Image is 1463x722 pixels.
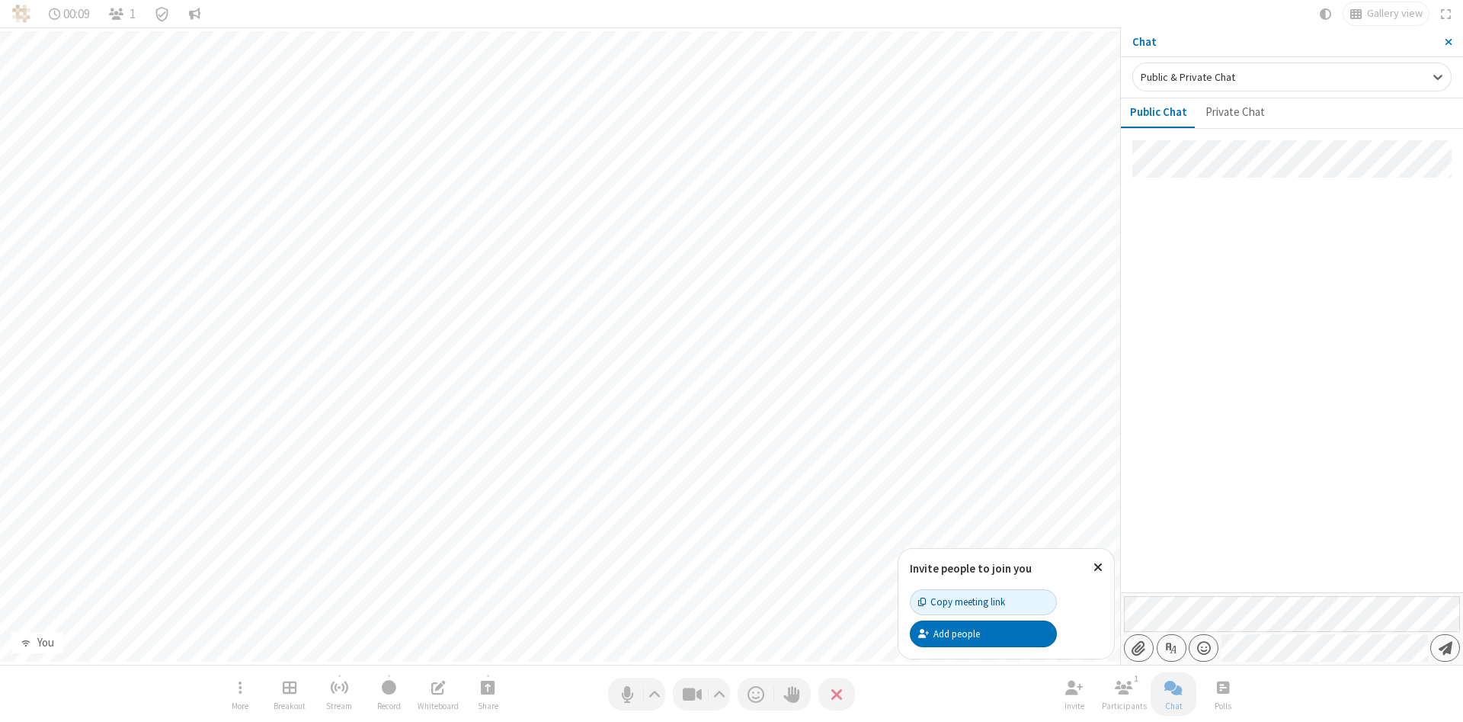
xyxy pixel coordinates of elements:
button: Close sidebar [1433,27,1463,56]
div: 1 [1130,672,1143,685]
button: Copy meeting link [910,589,1057,615]
button: Mute (Alt+A) [608,678,665,711]
button: Start recording [366,672,411,716]
div: Timer [43,2,97,25]
span: Invite [1064,701,1084,711]
div: You [31,634,59,652]
button: Raise hand [774,678,811,711]
div: Meeting details Encryption enabled [148,2,177,25]
button: Start streaming [316,672,362,716]
button: End or leave meeting [818,678,855,711]
img: QA Selenium DO NOT DELETE OR CHANGE [12,5,30,23]
span: Share [478,701,498,711]
button: Public Chat [1121,98,1196,127]
button: Using system theme [1314,2,1338,25]
button: Send message [1430,634,1460,662]
button: Send a reaction [738,678,774,711]
button: Open menu [1189,634,1218,662]
span: Record [377,701,401,711]
button: Open poll [1200,672,1246,716]
button: Start sharing [465,672,511,716]
span: Gallery view [1367,8,1423,20]
button: Open participant list [1101,672,1147,716]
div: Copy meeting link [918,595,1005,609]
button: Manage Breakout Rooms [267,672,312,716]
button: Show formatting [1157,634,1186,662]
span: Breakout [274,701,306,711]
button: Invite participants (Alt+I) [1052,672,1097,716]
span: Stream [326,701,352,711]
button: Conversation [182,2,206,25]
button: Close chat [1151,672,1196,716]
button: Stop video (Alt+V) [673,678,730,711]
button: Change layout [1343,2,1429,25]
span: 1 [130,7,136,21]
button: Open shared whiteboard [415,672,461,716]
button: Close popover [1082,549,1114,586]
span: Participants [1102,701,1147,711]
span: Polls [1215,701,1231,711]
span: 00:09 [63,7,90,21]
span: Chat [1165,701,1183,711]
p: Chat [1132,34,1433,51]
button: Open participant list [102,2,142,25]
label: Invite people to join you [910,561,1032,576]
button: Add people [910,621,1057,647]
span: More [232,701,248,711]
span: Public & Private Chat [1141,70,1235,84]
button: Open menu [217,672,263,716]
button: Private Chat [1196,98,1274,127]
button: Fullscreen [1435,2,1458,25]
span: Whiteboard [418,701,459,711]
button: Audio settings [645,678,665,711]
button: Video setting [709,678,730,711]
